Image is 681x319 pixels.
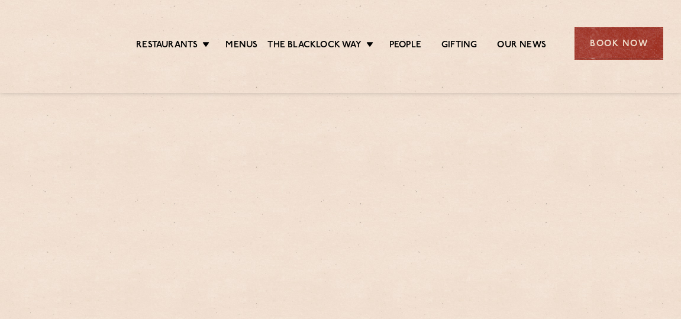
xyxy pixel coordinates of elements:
[18,11,114,75] img: svg%3E
[389,40,421,53] a: People
[497,40,546,53] a: Our News
[441,40,477,53] a: Gifting
[136,40,198,53] a: Restaurants
[267,40,361,53] a: The Blacklock Way
[225,40,257,53] a: Menus
[575,27,663,60] div: Book Now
